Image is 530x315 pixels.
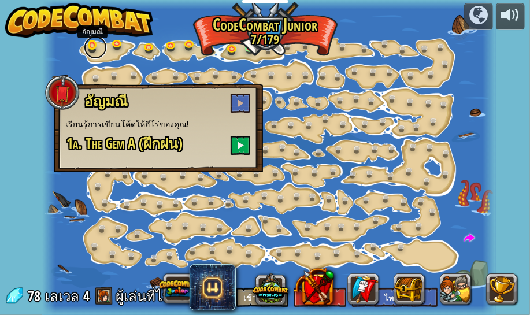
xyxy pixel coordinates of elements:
[245,32,254,49] img: level-banner-started.png
[45,287,79,306] span: เลเวล
[66,134,183,153] span: 1a. The Gem A (ฝึกฝน)
[496,3,525,30] button: ปรับระดับเสียง
[83,287,90,305] span: 4
[28,287,44,305] span: 78
[5,3,153,38] img: CodeCombat - Learn how to code by playing a game
[65,118,251,130] p: เรียนรู้การเขียนโค้ดให้ฮีโร่ของคุณ!
[464,3,493,30] button: แคมเปญ
[84,91,128,111] span: อัญมณี
[116,287,231,305] span: ผู้เล่นที่ไม่ระบุตัวตน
